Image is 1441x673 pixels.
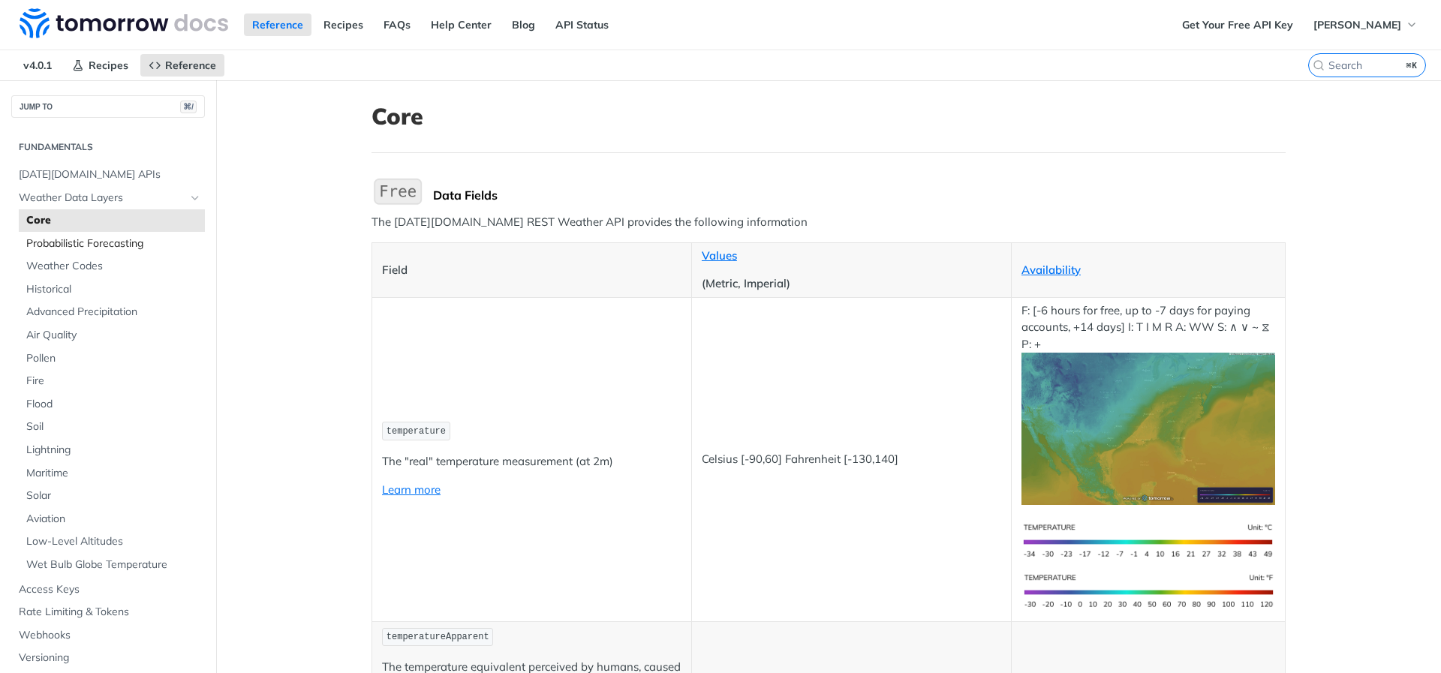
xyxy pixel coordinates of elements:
span: Expand image [1021,533,1275,547]
a: Learn more [382,482,441,497]
button: Hide subpages for Weather Data Layers [189,192,201,204]
a: Recipes [315,14,372,36]
span: Historical [26,282,201,297]
span: Solar [26,488,201,503]
a: Maritime [19,462,205,485]
span: Core [26,213,201,228]
a: Air Quality [19,324,205,347]
a: Low-Level Altitudes [19,530,205,553]
a: Reference [140,54,224,77]
span: Wet Bulb Globe Temperature [26,557,201,572]
a: API Status [547,14,617,36]
a: Aviation [19,508,205,530]
a: Blog [504,14,543,36]
a: Reference [244,14,311,36]
a: Recipes [64,54,137,77]
span: ⌘/ [180,101,197,113]
a: Advanced Precipitation [19,301,205,323]
p: (Metric, Imperial) [702,275,1001,293]
span: Air Quality [26,328,201,343]
span: Lightning [26,443,201,458]
span: temperatureApparent [387,632,489,642]
a: Webhooks [11,624,205,647]
span: Aviation [26,512,201,527]
a: Wet Bulb Globe Temperature [19,554,205,576]
kbd: ⌘K [1403,58,1421,73]
a: Help Center [423,14,500,36]
p: F: [-6 hours for free, up to -7 days for paying accounts, +14 days] I: T I M R A: WW S: ∧ ∨ ~ ⧖ P: + [1021,302,1275,505]
span: Maritime [26,466,201,481]
a: Probabilistic Forecasting [19,233,205,255]
a: Flood [19,393,205,416]
a: Weather Data LayersHide subpages for Weather Data Layers [11,187,205,209]
svg: Search [1313,59,1325,71]
a: FAQs [375,14,419,36]
a: [DATE][DOMAIN_NAME] APIs [11,164,205,186]
a: Availability [1021,263,1081,277]
span: Expand image [1021,421,1275,435]
span: temperature [387,426,446,437]
img: Tomorrow.io Weather API Docs [20,8,228,38]
div: Data Fields [433,188,1286,203]
a: Weather Codes [19,255,205,278]
button: JUMP TO⌘/ [11,95,205,118]
span: Recipes [89,59,128,72]
span: v4.0.1 [15,54,60,77]
a: Solar [19,485,205,507]
a: Lightning [19,439,205,461]
span: Weather Codes [26,259,201,274]
span: [PERSON_NAME] [1313,18,1401,32]
span: Fire [26,374,201,389]
span: Reference [165,59,216,72]
a: Pollen [19,347,205,370]
a: Versioning [11,647,205,669]
span: Rate Limiting & Tokens [19,605,201,620]
span: Low-Level Altitudes [26,534,201,549]
span: Webhooks [19,628,201,643]
p: Field [382,262,681,279]
span: Flood [26,397,201,412]
h2: Fundamentals [11,140,205,154]
button: [PERSON_NAME] [1305,14,1426,36]
span: Access Keys [19,582,201,597]
h1: Core [372,103,1286,130]
a: Get Your Free API Key [1174,14,1301,36]
p: Celsius [-90,60] Fahrenheit [-130,140] [702,451,1001,468]
a: Soil [19,416,205,438]
a: Core [19,209,205,232]
span: Pollen [26,351,201,366]
span: Weather Data Layers [19,191,185,206]
span: Soil [26,419,201,434]
a: Fire [19,370,205,392]
span: [DATE][DOMAIN_NAME] APIs [19,167,201,182]
span: Probabilistic Forecasting [26,236,201,251]
a: Historical [19,278,205,301]
span: Advanced Precipitation [26,305,201,320]
a: Values [702,248,737,263]
span: Expand image [1021,583,1275,597]
a: Access Keys [11,578,205,601]
a: Rate Limiting & Tokens [11,601,205,623]
span: Versioning [19,650,201,665]
p: The "real" temperature measurement (at 2m) [382,453,681,470]
p: The [DATE][DOMAIN_NAME] REST Weather API provides the following information [372,214,1286,231]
